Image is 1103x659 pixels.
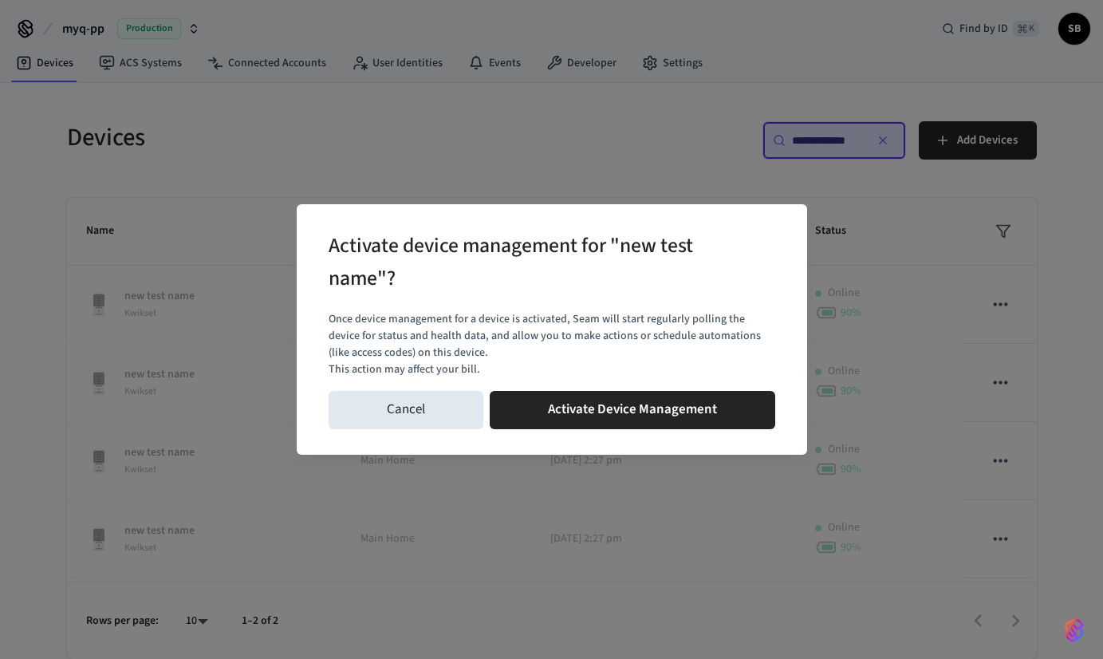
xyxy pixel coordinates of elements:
img: SeamLogoGradient.69752ec5.svg [1065,618,1084,643]
button: Cancel [329,391,483,429]
h2: Activate device management for "new test name"? [329,223,731,305]
button: Activate Device Management [490,391,775,429]
p: Once device management for a device is activated, Seam will start regularly polling the device fo... [329,311,775,361]
p: This action may affect your bill. [329,361,775,378]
